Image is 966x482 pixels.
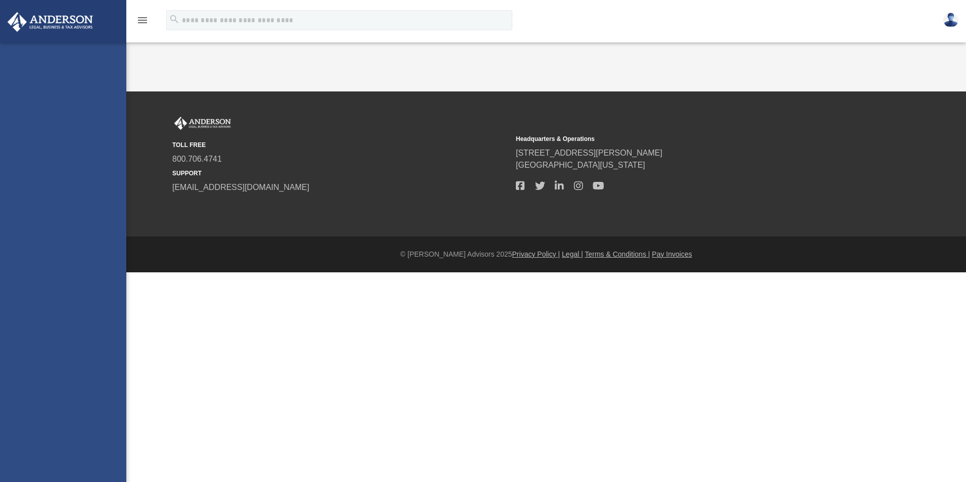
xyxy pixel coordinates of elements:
div: © [PERSON_NAME] Advisors 2025 [126,249,966,260]
a: Pay Invoices [652,250,692,258]
a: 800.706.4741 [172,155,222,163]
img: User Pic [943,13,958,27]
a: [GEOGRAPHIC_DATA][US_STATE] [516,161,645,169]
a: [STREET_ADDRESS][PERSON_NAME] [516,149,662,157]
a: [EMAIL_ADDRESS][DOMAIN_NAME] [172,183,309,191]
img: Anderson Advisors Platinum Portal [5,12,96,32]
small: SUPPORT [172,169,509,178]
a: Legal | [562,250,583,258]
img: Anderson Advisors Platinum Portal [172,117,233,130]
small: Headquarters & Operations [516,134,852,143]
small: TOLL FREE [172,140,509,150]
i: search [169,14,180,25]
i: menu [136,14,149,26]
a: Privacy Policy | [512,250,560,258]
a: Terms & Conditions | [585,250,650,258]
a: menu [136,19,149,26]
